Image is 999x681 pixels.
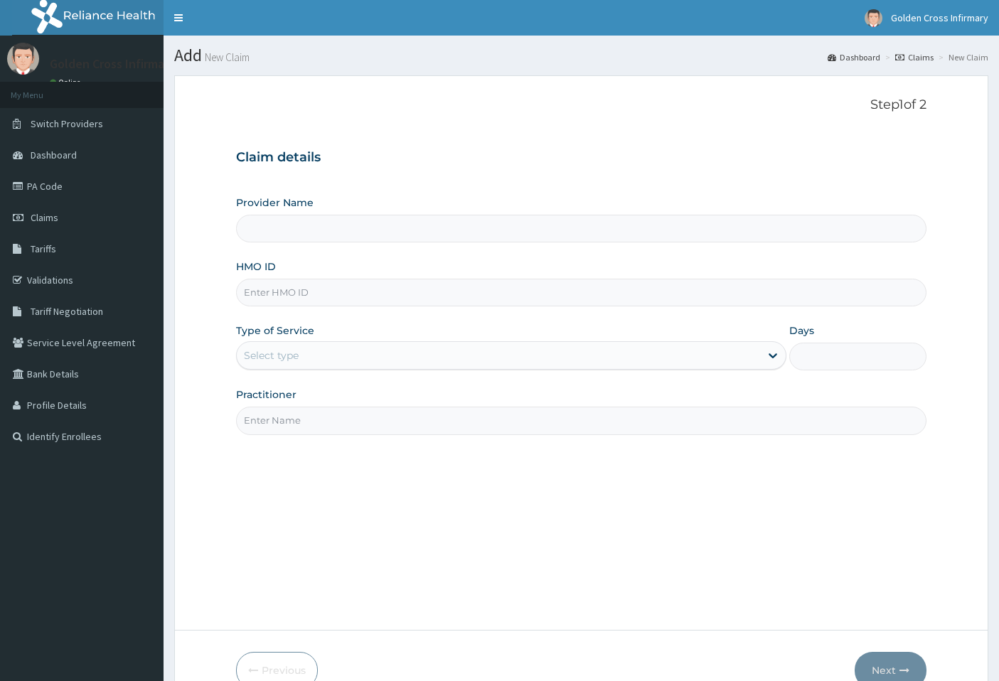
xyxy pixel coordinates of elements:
[50,77,84,87] a: Online
[236,323,314,338] label: Type of Service
[31,117,103,130] span: Switch Providers
[236,195,314,210] label: Provider Name
[236,259,276,274] label: HMO ID
[236,97,927,113] p: Step 1 of 2
[244,348,299,363] div: Select type
[789,323,814,338] label: Days
[31,149,77,161] span: Dashboard
[50,58,175,70] p: Golden Cross Infirmary
[236,279,927,306] input: Enter HMO ID
[865,9,882,27] img: User Image
[828,51,880,63] a: Dashboard
[236,407,927,434] input: Enter Name
[31,305,103,318] span: Tariff Negotiation
[935,51,988,63] li: New Claim
[31,242,56,255] span: Tariffs
[236,150,927,166] h3: Claim details
[31,211,58,224] span: Claims
[7,43,39,75] img: User Image
[202,52,250,63] small: New Claim
[236,387,297,402] label: Practitioner
[891,11,988,24] span: Golden Cross Infirmary
[895,51,934,63] a: Claims
[174,46,988,65] h1: Add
